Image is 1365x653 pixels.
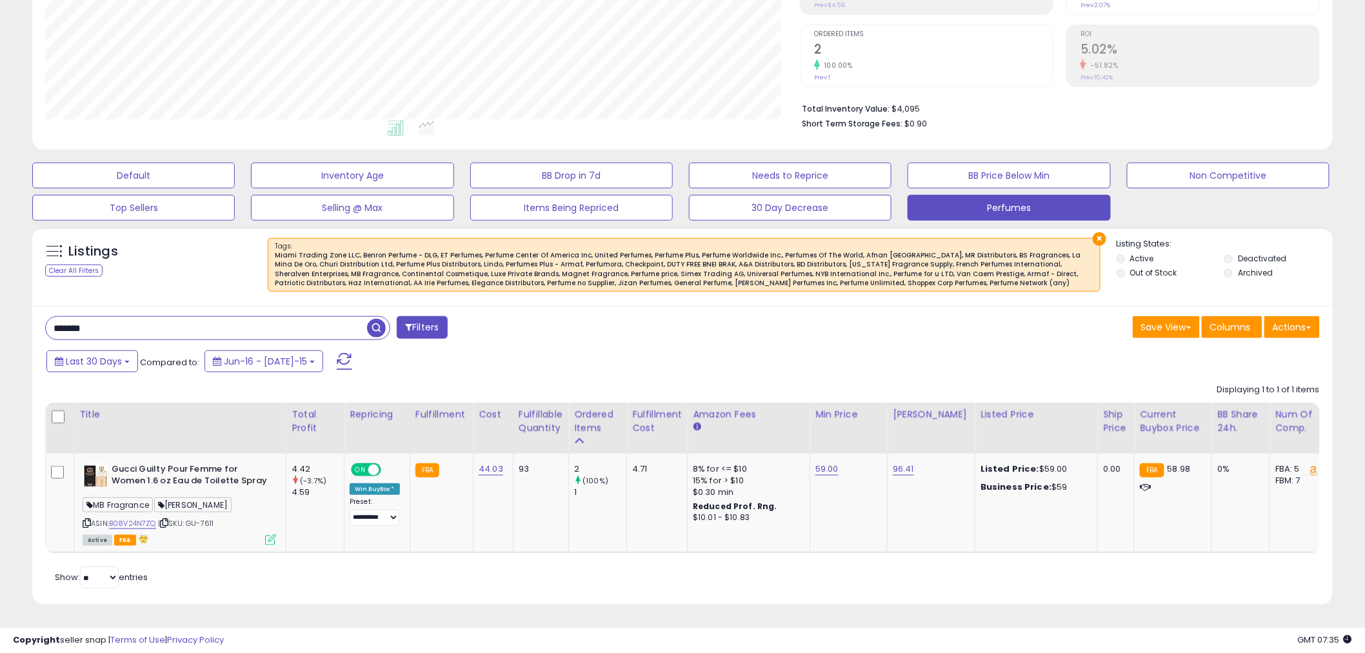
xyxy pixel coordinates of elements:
[1103,463,1124,475] div: 0.00
[1238,267,1273,278] label: Archived
[45,265,103,277] div: Clear All Filters
[350,483,400,495] div: Win BuyBox *
[1117,238,1333,250] p: Listing States:
[292,487,344,498] div: 4.59
[352,464,368,475] span: ON
[574,487,626,498] div: 1
[632,408,682,435] div: Fulfillment Cost
[10,51,212,285] div: Hi [PERSON_NAME],Yes, if you want to go after more bb share you can increase your win buy box tar...
[10,295,248,412] div: Support says…
[8,5,33,30] button: go back
[397,316,447,339] button: Filters
[66,355,122,368] span: Last 30 Days
[202,5,226,30] button: Home
[136,534,150,543] i: hazardous material
[1238,253,1286,264] label: Deactivated
[693,408,804,421] div: Amazon Fees
[109,518,156,529] a: B08V24N7ZQ
[79,408,281,421] div: Title
[693,463,800,475] div: 8% for <= $10
[83,497,153,512] span: MB Fragrance
[1133,316,1200,338] button: Save View
[981,481,1088,493] div: $59
[46,350,138,372] button: Last 30 Days
[470,195,673,221] button: Items Being Repriced
[154,497,232,512] span: [PERSON_NAME]
[300,476,326,486] small: (-3.7%)
[275,251,1093,288] div: Miami Trading Zone LLC, Benron Perfume - DLG, ET Perfumes, Perfume Center Of America Inc, United ...
[583,476,608,486] small: (100%)
[689,163,892,188] button: Needs to Reprice
[802,118,902,129] b: Short Term Storage Fees:
[226,5,250,28] div: Close
[379,464,400,475] span: OFF
[1140,408,1206,435] div: Current Buybox Price
[112,463,268,490] b: Gucci Guilty Pour Femme for Women 1.6 oz Eau de Toilette Spray
[893,463,914,476] a: 96.41
[21,59,201,72] div: Hi [PERSON_NAME],
[55,571,148,583] span: Show: entries
[470,163,673,188] button: BB Drop in 7d
[1210,321,1251,334] span: Columns
[1081,42,1319,59] h2: 5.02%
[20,423,30,433] button: Emoji picker
[519,463,559,475] div: 93
[350,497,400,527] div: Preset:
[1127,163,1330,188] button: Non Competitive
[519,408,563,435] div: Fulfillable Quantity
[1217,384,1320,396] div: Displaying 1 to 1 of 1 items
[110,634,165,646] a: Terms of Use
[1081,74,1113,81] small: Prev: 10.42%
[83,535,112,546] span: All listings currently available for purchase on Amazon
[140,356,199,368] span: Compared to:
[693,487,800,498] div: $0.30 min
[693,475,800,487] div: 15% for > $10
[1217,408,1264,435] div: BB Share 24h.
[68,243,118,261] h5: Listings
[157,312,168,324] span: amazing
[693,421,701,433] small: Amazon Fees.
[83,463,108,489] img: 41MMwtmnx-S._SL40_.jpg
[693,512,800,523] div: $10.01 - $10.83
[32,195,235,221] button: Top Sellers
[814,42,1053,59] h2: 2
[221,417,242,438] button: Send a message…
[292,408,339,435] div: Total Profit
[1093,232,1106,246] button: ×
[908,195,1110,221] button: Perfumes
[32,163,235,188] button: Default
[1130,267,1177,278] label: Out of Stock
[802,100,1310,116] li: $4,095
[479,408,508,421] div: Cost
[1275,475,1318,487] div: FBM: 7
[904,117,927,130] span: $0.90
[693,501,777,512] b: Reduced Prof. Rng.
[1081,31,1319,38] span: ROI
[815,463,839,476] a: 59.00
[37,7,57,28] img: Profile image for Support
[981,463,1088,475] div: $59.00
[1103,408,1129,435] div: Ship Price
[13,634,224,647] div: seller snap | |
[574,408,621,435] div: Ordered Items
[1168,463,1191,475] span: 58.98
[224,355,307,368] span: Jun-16 - [DATE]-15
[632,463,677,475] div: 4.71
[21,77,201,154] div: Yes, if you want to go after more bb share you can increase your win buy box target % but I see t...
[83,463,276,545] div: ASIN:
[10,51,248,295] div: Britney says…
[13,634,60,646] strong: Copyright
[1140,463,1164,477] small: FBA
[908,163,1110,188] button: BB Price Below Min
[1202,316,1262,338] button: Columns
[1275,408,1322,435] div: Num of Comp.
[814,74,830,81] small: Prev: 1
[21,226,201,277] div: So maybe you want to keep an eye on it for another day or two before getting more aggressive with...
[815,408,882,421] div: Min Price
[114,535,136,546] span: FBA
[802,103,890,114] b: Total Inventory Value:
[292,463,344,475] div: 4.42
[1081,1,1110,9] small: Prev: 2.07%
[275,241,1093,288] span: Tags :
[1217,463,1260,475] div: 0%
